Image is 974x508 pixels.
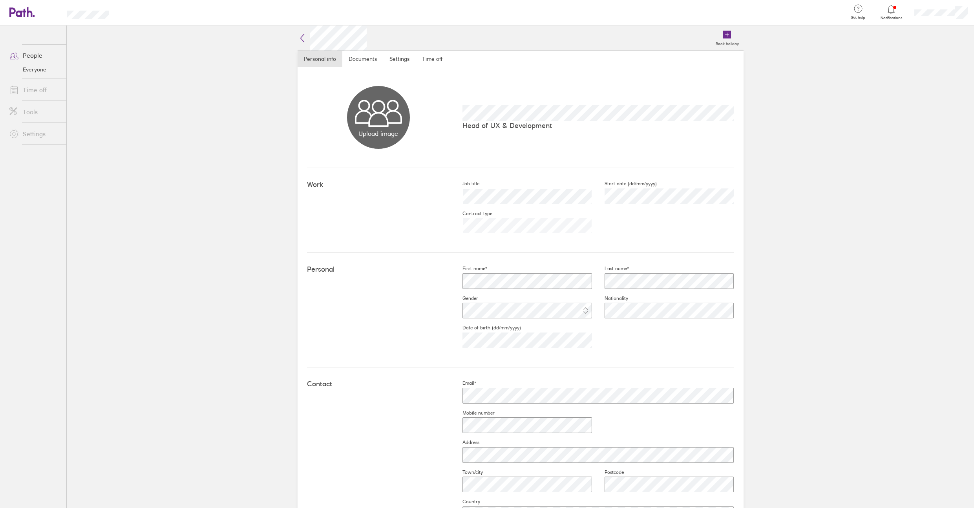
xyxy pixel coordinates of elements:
[879,16,904,20] span: Notifications
[450,295,478,302] label: Gender
[450,181,479,187] label: Job title
[450,380,476,386] label: Email*
[3,48,66,63] a: People
[307,181,450,189] h4: Work
[450,439,479,446] label: Address
[298,51,342,67] a: Personal info
[450,499,480,505] label: Country
[450,469,483,475] label: Town/city
[450,325,521,331] label: Date of birth (dd/mm/yyyy)
[592,469,624,475] label: Postcode
[462,121,734,130] p: Head of UX & Development
[592,295,628,302] label: Nationality
[845,15,871,20] span: Get help
[450,410,495,416] label: Mobile number
[307,380,450,388] h4: Contact
[711,26,744,51] a: Book holiday
[711,39,744,46] label: Book holiday
[450,265,487,272] label: First name*
[342,51,383,67] a: Documents
[307,265,450,274] h4: Personal
[3,126,66,142] a: Settings
[592,265,629,272] label: Last name*
[879,4,904,20] a: Notifications
[3,63,66,76] a: Everyone
[450,210,492,217] label: Contract type
[3,104,66,120] a: Tools
[383,51,416,67] a: Settings
[416,51,449,67] a: Time off
[3,82,66,98] a: Time off
[592,181,657,187] label: Start date (dd/mm/yyyy)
